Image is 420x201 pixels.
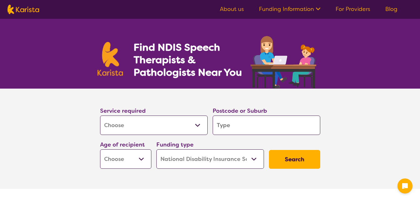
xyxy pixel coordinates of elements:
[245,34,323,89] img: speech-therapy
[100,107,146,115] label: Service required
[213,116,320,135] input: Type
[8,5,39,14] img: Karista logo
[385,5,397,13] a: Blog
[100,141,145,148] label: Age of recipient
[213,107,267,115] label: Postcode or Suburb
[259,5,321,13] a: Funding Information
[98,42,123,76] img: Karista logo
[269,150,320,169] button: Search
[156,141,194,148] label: Funding type
[134,41,249,79] h1: Find NDIS Speech Therapists & Pathologists Near You
[336,5,370,13] a: For Providers
[220,5,244,13] a: About us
